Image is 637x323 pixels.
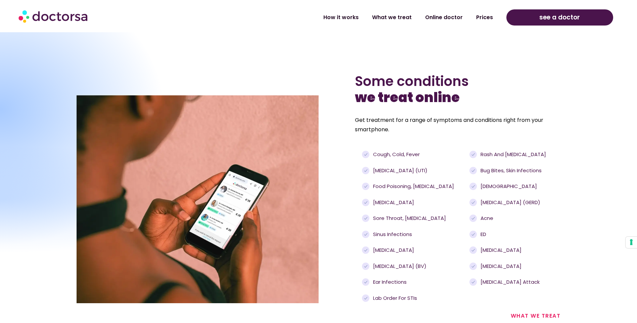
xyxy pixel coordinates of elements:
[362,151,466,158] a: Cough, cold, fever
[479,167,542,175] span: Bug bites, skin infections
[362,199,466,206] a: [MEDICAL_DATA]
[371,151,420,158] span: Cough, cold, fever
[371,294,417,302] span: Lab order for STIs
[362,263,466,270] a: [MEDICAL_DATA] (BV)
[479,199,540,206] span: [MEDICAL_DATA] (GERD)
[479,263,521,270] span: [MEDICAL_DATA]
[469,10,500,25] a: Prices
[362,278,466,286] a: Ear infections
[317,10,365,25] a: How it works
[371,199,414,206] span: [MEDICAL_DATA]
[355,73,561,105] h2: Some conditions
[371,231,412,238] span: Sinus infections
[469,278,554,286] a: [MEDICAL_DATA] attack
[626,237,637,248] button: Your consent preferences for tracking technologies
[506,9,613,26] a: see a doctor
[479,183,537,190] span: [DEMOGRAPHIC_DATA]
[371,263,426,270] span: [MEDICAL_DATA] (BV)
[418,10,469,25] a: Online doctor
[479,231,486,238] span: ED
[469,263,554,270] a: [MEDICAL_DATA]
[355,116,561,134] p: Get treatment for a range of symptoms and conditions right from your smartphone.
[511,312,561,320] a: what we treat
[362,167,466,175] a: [MEDICAL_DATA] (UTI)
[362,215,466,222] a: Sore throat, [MEDICAL_DATA]
[469,151,554,158] a: Rash and [MEDICAL_DATA]
[371,183,454,190] span: Food poisoning, [MEDICAL_DATA]
[479,215,493,222] span: Acne
[362,183,466,190] a: Food poisoning, [MEDICAL_DATA]
[371,167,427,175] span: [MEDICAL_DATA] (UTI)
[469,215,554,222] a: Acne
[469,183,554,190] a: [DEMOGRAPHIC_DATA]
[362,246,466,254] a: [MEDICAL_DATA]
[165,10,500,25] nav: Menu
[362,231,466,238] a: Sinus infections
[479,151,546,158] span: Rash and [MEDICAL_DATA]
[355,88,460,107] b: we treat online
[371,246,414,254] span: [MEDICAL_DATA]
[371,215,446,222] span: Sore throat, [MEDICAL_DATA]
[479,278,540,286] span: [MEDICAL_DATA] attack
[539,12,580,23] span: see a doctor
[479,246,521,254] span: [MEDICAL_DATA]
[469,167,554,175] a: Bug bites, skin infections
[365,10,418,25] a: What we treat
[371,278,407,286] span: Ear infections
